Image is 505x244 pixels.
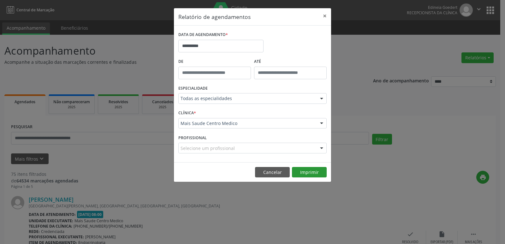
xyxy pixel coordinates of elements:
span: Todas as especialidades [181,95,314,102]
button: Imprimir [292,167,327,178]
label: ESPECIALIDADE [178,84,208,93]
h5: Relatório de agendamentos [178,13,251,21]
label: DATA DE AGENDAMENTO [178,30,228,40]
label: ATÉ [254,57,327,67]
span: Selecione um profissional [181,145,235,152]
button: Cancelar [255,167,290,178]
label: CLÍNICA [178,108,196,118]
button: Close [318,8,331,24]
label: PROFISSIONAL [178,133,207,143]
span: Mais Saude Centro Medico [181,120,314,127]
label: De [178,57,251,67]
